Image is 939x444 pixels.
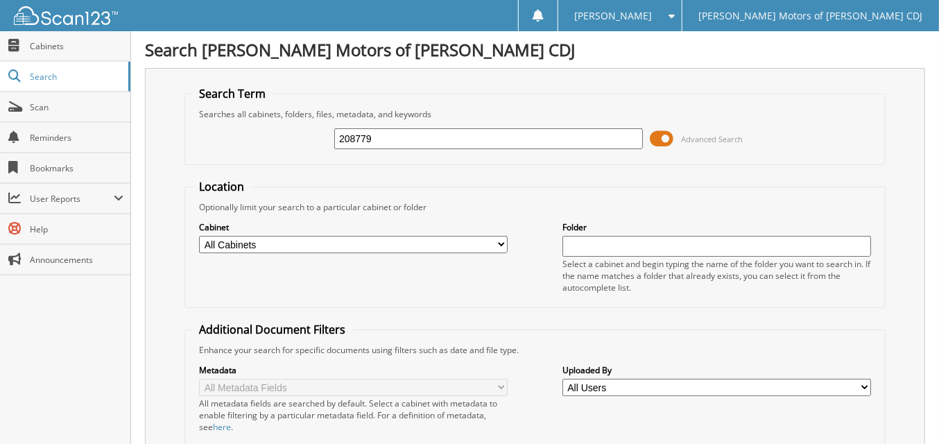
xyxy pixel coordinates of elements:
[698,12,922,20] span: [PERSON_NAME] Motors of [PERSON_NAME] CDJ
[192,179,251,194] legend: Location
[192,344,878,356] div: Enhance your search for specific documents using filters such as date and file type.
[30,132,123,144] span: Reminders
[562,221,871,233] label: Folder
[14,6,118,25] img: scan123-logo-white.svg
[199,398,508,433] div: All metadata fields are searched by default. Select a cabinet with metadata to enable filtering b...
[30,193,114,205] span: User Reports
[192,108,878,120] div: Searches all cabinets, folders, files, metadata, and keywords
[574,12,652,20] span: [PERSON_NAME]
[192,86,273,101] legend: Search Term
[562,364,871,376] label: Uploaded By
[30,101,123,113] span: Scan
[213,421,231,433] a: here
[30,223,123,235] span: Help
[199,221,508,233] label: Cabinet
[199,364,508,376] label: Metadata
[30,40,123,52] span: Cabinets
[870,377,939,444] iframe: Chat Widget
[30,254,123,266] span: Announcements
[192,322,352,337] legend: Additional Document Filters
[562,258,871,293] div: Select a cabinet and begin typing the name of the folder you want to search in. If the name match...
[30,162,123,174] span: Bookmarks
[681,134,743,144] span: Advanced Search
[145,38,925,61] h1: Search [PERSON_NAME] Motors of [PERSON_NAME] CDJ
[30,71,121,83] span: Search
[192,201,878,213] div: Optionally limit your search to a particular cabinet or folder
